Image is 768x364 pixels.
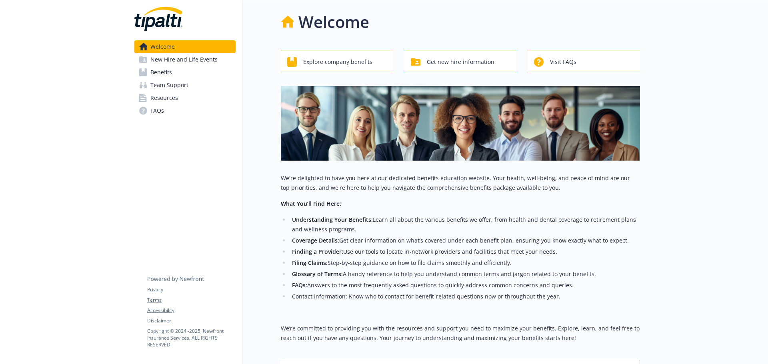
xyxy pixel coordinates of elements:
strong: Coverage Details: [292,237,339,244]
span: Team Support [150,79,188,91]
strong: Finding a Provider: [292,248,343,255]
li: Use our tools to locate in-network providers and facilities that meet your needs. [290,247,640,257]
span: Benefits [150,66,172,79]
button: Get new hire information [404,50,517,73]
a: Accessibility [147,307,235,314]
h1: Welcome [298,10,369,34]
li: A handy reference to help you understand common terms and jargon related to your benefits. [290,269,640,279]
strong: Glossary of Terms: [292,270,343,278]
a: Disclaimer [147,317,235,324]
li: Get clear information on what’s covered under each benefit plan, ensuring you know exactly what t... [290,236,640,245]
p: We're delighted to have you here at our dedicated benefits education website. Your health, well-b... [281,173,640,193]
a: Privacy [147,286,235,293]
span: New Hire and Life Events [150,53,218,66]
li: Answers to the most frequently asked questions to quickly address common concerns and queries. [290,280,640,290]
span: Welcome [150,40,175,53]
strong: What You’ll Find Here: [281,200,341,207]
a: Team Support [134,79,236,91]
p: We’re committed to providing you with the resources and support you need to maximize your benefit... [281,324,640,343]
li: Contact Information: Know who to contact for benefit-related questions now or throughout the year. [290,292,640,301]
li: Step-by-step guidance on how to file claims smoothly and efficiently. [290,258,640,268]
button: Explore company benefits [281,50,393,73]
span: Resources [150,91,178,104]
a: Benefits [134,66,236,79]
span: FAQs [150,104,164,117]
strong: Filing Claims: [292,259,328,267]
button: Visit FAQs [528,50,640,73]
a: New Hire and Life Events [134,53,236,66]
span: Get new hire information [427,54,494,70]
strong: Understanding Your Benefits: [292,216,373,223]
a: Welcome [134,40,236,53]
strong: FAQs: [292,281,307,289]
span: Explore company benefits [303,54,372,70]
a: FAQs [134,104,236,117]
li: Learn all about the various benefits we offer, from health and dental coverage to retirement plan... [290,215,640,234]
a: Resources [134,91,236,104]
img: overview page banner [281,86,640,161]
p: Copyright © 2024 - 2025 , Newfront Insurance Services, ALL RIGHTS RESERVED [147,328,235,348]
a: Terms [147,296,235,304]
span: Visit FAQs [550,54,576,70]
